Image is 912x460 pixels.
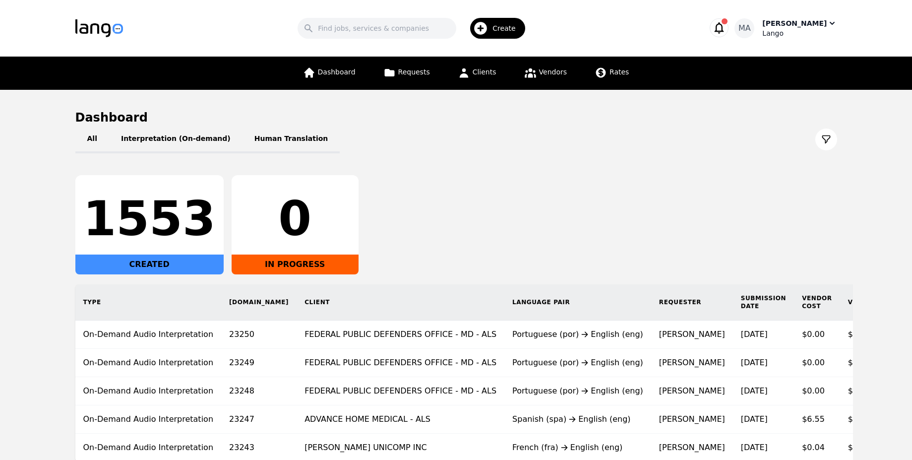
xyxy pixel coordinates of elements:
span: Vendors [539,68,567,76]
td: [PERSON_NAME] [651,349,733,377]
time: [DATE] [741,358,768,367]
td: On-Demand Audio Interpretation [75,377,222,405]
input: Find jobs, services & companies [298,18,456,39]
td: $0.00 [794,321,840,349]
div: French (fra) English (eng) [512,442,643,454]
span: $0.45/minute [848,414,902,424]
span: Dashboard [318,68,356,76]
div: Portuguese (por) English (eng) [512,329,643,340]
th: Language Pair [504,284,651,321]
th: Submission Date [733,284,794,321]
td: ADVANCE HOME MEDICAL - ALS [297,405,504,434]
span: $0.00/ [848,329,873,339]
button: Create [456,14,531,43]
span: $0.00/ [848,386,873,395]
span: Requests [398,68,430,76]
td: 23249 [221,349,297,377]
td: [PERSON_NAME] [651,405,733,434]
time: [DATE] [741,414,768,424]
a: Clients [452,57,502,90]
td: 23250 [221,321,297,349]
a: Requests [377,57,436,90]
div: Spanish (spa) English (eng) [512,413,643,425]
time: [DATE] [741,329,768,339]
span: MA [738,22,751,34]
img: Logo [75,19,123,37]
div: [PERSON_NAME] [762,18,827,28]
div: Lango [762,28,837,38]
span: $0.45/minute [848,443,902,452]
div: IN PROGRESS [232,255,359,274]
th: Vendor Cost [794,284,840,321]
th: Requester [651,284,733,321]
button: Human Translation [243,126,340,153]
td: 23248 [221,377,297,405]
div: Portuguese (por) English (eng) [512,385,643,397]
td: [PERSON_NAME] [651,377,733,405]
a: Rates [589,57,635,90]
td: $0.00 [794,349,840,377]
th: Vendor Rate [840,284,910,321]
button: Interpretation (On-demand) [109,126,243,153]
th: Type [75,284,222,321]
button: All [75,126,109,153]
td: On-Demand Audio Interpretation [75,321,222,349]
td: On-Demand Audio Interpretation [75,349,222,377]
span: $0.00/ [848,358,873,367]
td: $0.00 [794,377,840,405]
a: Dashboard [297,57,362,90]
span: Clients [473,68,496,76]
time: [DATE] [741,386,768,395]
div: 0 [240,195,351,243]
td: [PERSON_NAME] [651,321,733,349]
td: FEDERAL PUBLIC DEFENDERS OFFICE - MD - ALS [297,377,504,405]
h1: Dashboard [75,110,837,126]
div: CREATED [75,255,224,274]
td: 23247 [221,405,297,434]
button: MA[PERSON_NAME]Lango [734,18,837,38]
td: $6.55 [794,405,840,434]
div: 1553 [83,195,216,243]
span: Rates [609,68,629,76]
span: Create [492,23,523,33]
th: [DOMAIN_NAME] [221,284,297,321]
td: FEDERAL PUBLIC DEFENDERS OFFICE - MD - ALS [297,349,504,377]
button: Filter [815,129,837,150]
div: Portuguese (por) English (eng) [512,357,643,369]
td: FEDERAL PUBLIC DEFENDERS OFFICE - MD - ALS [297,321,504,349]
th: Client [297,284,504,321]
a: Vendors [518,57,573,90]
time: [DATE] [741,443,768,452]
td: On-Demand Audio Interpretation [75,405,222,434]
